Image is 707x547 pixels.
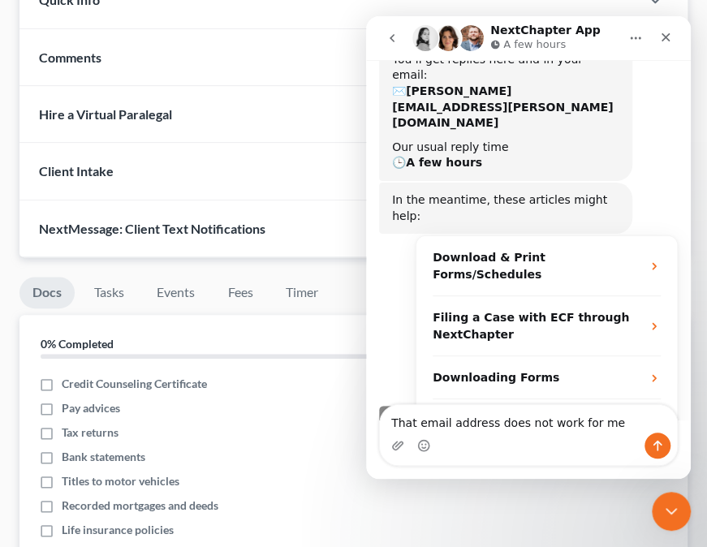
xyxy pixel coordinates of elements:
[366,16,691,479] iframe: Intercom live chat
[273,277,331,308] a: Timer
[144,277,208,308] a: Events
[41,337,114,351] strong: 0% Completed
[39,221,265,236] span: NextMessage: Client Text Notifications
[81,277,137,308] a: Tasks
[62,400,120,416] span: Pay advices
[62,473,179,489] span: Titles to motor vehicles
[39,163,114,179] span: Client Intake
[62,497,218,514] span: Recorded mortgages and deeds
[39,50,101,65] span: Comments
[214,277,266,308] a: Fees
[652,492,691,531] iframe: Intercom live chat
[62,424,119,441] span: Tax returns
[62,522,174,538] span: Life insurance policies
[62,376,207,392] span: Credit Counseling Certificate
[19,277,75,308] a: Docs
[39,106,172,122] span: Hire a Virtual Paralegal
[62,449,145,465] span: Bank statements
